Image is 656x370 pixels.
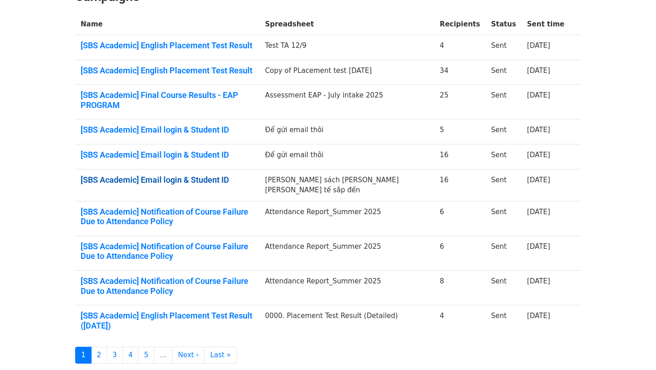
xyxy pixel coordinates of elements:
[486,35,522,60] td: Sent
[486,236,522,270] td: Sent
[260,85,435,119] td: Assessment EAP - July intake 2025
[527,176,550,184] a: [DATE]
[527,91,550,99] a: [DATE]
[527,67,550,75] a: [DATE]
[486,201,522,236] td: Sent
[260,169,435,201] td: [PERSON_NAME] sách [PERSON_NAME] [PERSON_NAME] tế sắp đến
[107,347,123,364] a: 3
[486,85,522,119] td: Sent
[434,85,486,119] td: 25
[260,14,435,35] th: Spreadsheet
[123,347,139,364] a: 4
[486,271,522,305] td: Sent
[610,326,656,370] iframe: Chat Widget
[527,126,550,134] a: [DATE]
[486,119,522,144] td: Sent
[260,271,435,305] td: Attendance Report_Summer 2025
[434,60,486,85] td: 34
[527,208,550,216] a: [DATE]
[434,14,486,35] th: Recipients
[527,312,550,320] a: [DATE]
[81,276,254,296] a: [SBS Academic] Notification of Course Failure Due to Attendance Policy
[486,169,522,201] td: Sent
[527,277,550,285] a: [DATE]
[486,144,522,170] td: Sent
[260,144,435,170] td: Để gửi email thôi
[172,347,205,364] a: Next ›
[260,201,435,236] td: Attendance Report_Summer 2025
[81,125,254,135] a: [SBS Academic] Email login & Student ID
[81,207,254,226] a: [SBS Academic] Notification of Course Failure Due to Attendance Policy
[486,305,522,340] td: Sent
[204,347,236,364] a: Last »
[260,35,435,60] td: Test TA 12/9
[434,201,486,236] td: 6
[434,271,486,305] td: 8
[81,242,254,261] a: [SBS Academic] Notification of Course Failure Due to Attendance Policy
[434,119,486,144] td: 5
[260,305,435,340] td: 0000. Placement Test Result (Detailed)
[434,35,486,60] td: 4
[527,41,550,50] a: [DATE]
[434,236,486,270] td: 6
[81,41,254,51] a: [SBS Academic] English Placement Test Result
[522,14,570,35] th: Sent time
[527,242,550,251] a: [DATE]
[486,14,522,35] th: Status
[91,347,108,364] a: 2
[81,90,254,110] a: [SBS Academic] Final Course Results - EAP PROGRAM
[260,236,435,270] td: Attendance Report_Summer 2025
[75,14,260,35] th: Name
[434,169,486,201] td: 16
[81,311,254,330] a: [SBS Academic] English Placement Test Result ([DATE])
[434,305,486,340] td: 4
[81,150,254,160] a: [SBS Academic] Email login & Student ID
[434,144,486,170] td: 16
[81,175,254,185] a: [SBS Academic] Email login & Student ID
[486,60,522,85] td: Sent
[138,347,154,364] a: 5
[260,60,435,85] td: Copy of PLacement test [DATE]
[81,66,254,76] a: [SBS Academic] English Placement Test Result
[75,347,92,364] a: 1
[527,151,550,159] a: [DATE]
[260,119,435,144] td: Để gửi email thôi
